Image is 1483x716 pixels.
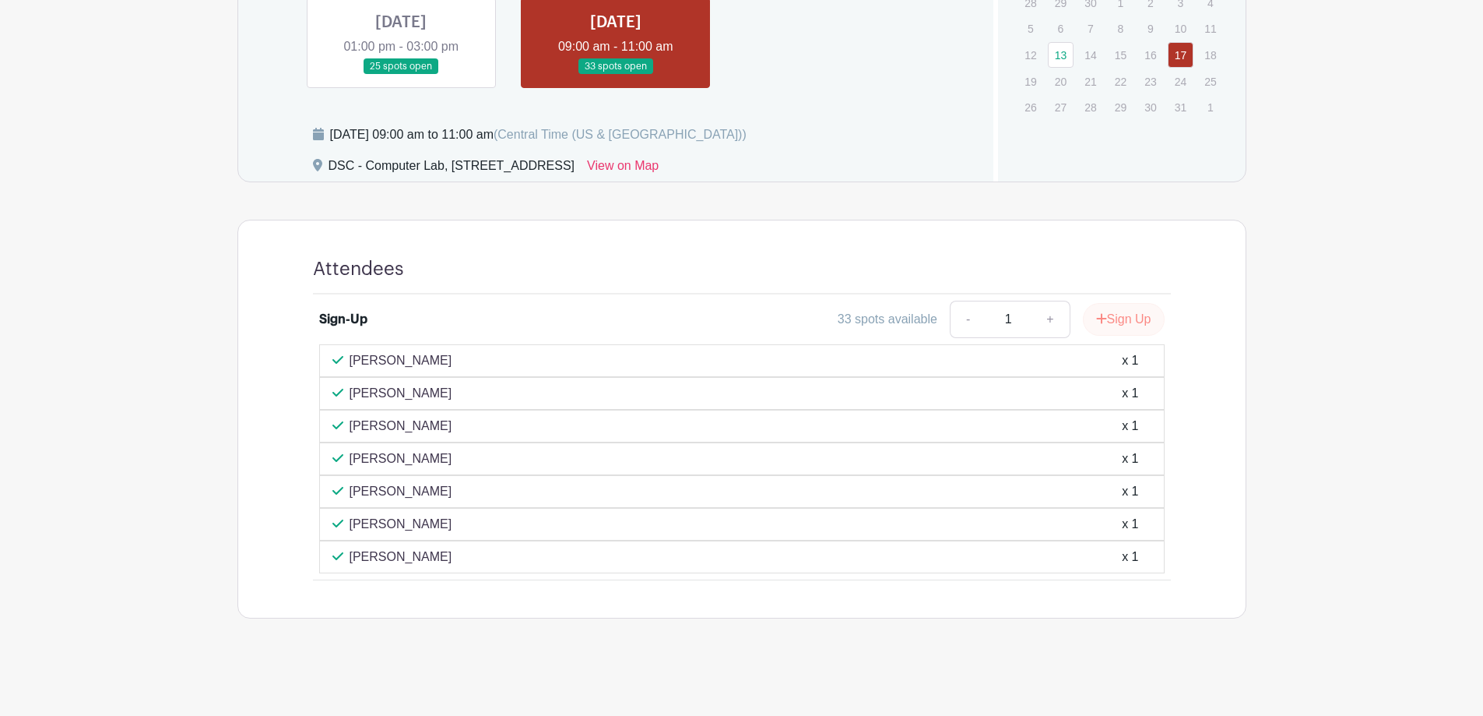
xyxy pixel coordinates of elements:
[1168,42,1193,68] a: 17
[1108,16,1133,41] p: 8
[950,301,986,338] a: -
[350,482,452,501] p: [PERSON_NAME]
[350,515,452,534] p: [PERSON_NAME]
[1168,16,1193,41] p: 10
[350,351,452,370] p: [PERSON_NAME]
[1077,43,1103,67] p: 14
[494,128,747,141] span: (Central Time (US & [GEOGRAPHIC_DATA]))
[350,417,452,436] p: [PERSON_NAME]
[1108,43,1133,67] p: 15
[1122,482,1138,501] div: x 1
[319,310,367,329] div: Sign-Up
[1077,69,1103,93] p: 21
[350,384,452,403] p: [PERSON_NAME]
[1031,301,1070,338] a: +
[1122,515,1138,534] div: x 1
[1083,303,1165,336] button: Sign Up
[1122,384,1138,403] div: x 1
[1108,95,1133,119] p: 29
[1197,43,1223,67] p: 18
[1108,69,1133,93] p: 22
[1197,69,1223,93] p: 25
[1168,95,1193,119] p: 31
[1197,16,1223,41] p: 11
[1122,450,1138,468] div: x 1
[1048,69,1074,93] p: 20
[1122,351,1138,370] div: x 1
[1137,43,1163,67] p: 16
[1137,69,1163,93] p: 23
[1122,548,1138,566] div: x 1
[1122,417,1138,436] div: x 1
[1077,95,1103,119] p: 28
[330,125,747,144] div: [DATE] 09:00 am to 11:00 am
[1017,16,1043,41] p: 5
[1137,16,1163,41] p: 9
[350,548,452,566] p: [PERSON_NAME]
[350,450,452,468] p: [PERSON_NAME]
[1197,95,1223,119] p: 1
[329,157,575,182] div: DSC - Computer Lab, [STREET_ADDRESS]
[1048,42,1074,68] a: 13
[587,157,659,182] a: View on Map
[1048,95,1074,119] p: 27
[1017,69,1043,93] p: 19
[1077,16,1103,41] p: 7
[1137,95,1163,119] p: 30
[313,258,404,280] h4: Attendees
[1017,43,1043,67] p: 12
[1168,69,1193,93] p: 24
[838,310,937,329] div: 33 spots available
[1048,16,1074,41] p: 6
[1017,95,1043,119] p: 26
